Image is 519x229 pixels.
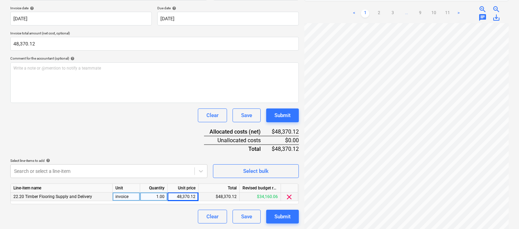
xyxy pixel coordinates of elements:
[11,184,113,192] div: Line-item name
[240,184,281,192] div: Revised budget remaining
[241,212,252,221] div: Save
[272,145,299,153] div: $48,370.12
[198,210,227,223] button: Clear
[266,108,299,122] button: Submit
[478,13,487,22] span: chat
[388,9,397,18] a: Page 3
[213,164,299,178] button: Select bulk
[233,210,261,223] button: Save
[361,9,369,18] a: Page 1 is your current page
[350,9,358,18] a: Previous page
[204,136,272,145] div: Unallocated costs
[285,193,294,201] span: clear
[10,158,207,163] div: Select line-items to add
[69,56,75,61] span: help
[198,108,227,122] button: Clear
[241,111,252,120] div: Save
[274,111,291,120] div: Submit
[233,108,261,122] button: Save
[492,13,500,22] span: save_alt
[266,210,299,223] button: Submit
[375,9,383,18] a: Page 2
[199,192,240,201] div: $48,370.12
[274,212,291,221] div: Submit
[454,9,463,18] a: Next page
[243,167,269,176] div: Select bulk
[170,192,195,201] div: 48,370.12
[272,136,299,145] div: $0.00
[10,56,299,61] div: Comment for the accountant (optional)
[168,184,199,192] div: Unit price
[416,9,424,18] a: Page 9
[206,111,218,120] div: Clear
[10,6,152,10] div: Invoice date
[143,192,165,201] div: 1.00
[13,194,92,199] span: 22.20 Timber Flooring Supply and Delivery
[478,5,487,13] span: zoom_in
[199,184,240,192] div: Total
[204,145,272,153] div: Total
[10,37,299,51] input: Invoice total amount (net cost, optional)
[171,6,176,10] span: help
[206,212,218,221] div: Clear
[10,31,299,37] p: Invoice total amount (net cost, optional)
[157,12,299,25] input: Due date not specified
[204,128,272,136] div: Allocated costs (net)
[492,5,500,13] span: zoom_out
[272,128,299,136] div: $48,370.12
[240,192,281,201] div: $34,160.06
[10,12,152,25] input: Invoice date not specified
[430,9,438,18] a: Page 10
[157,6,299,10] div: Due date
[140,184,168,192] div: Quantity
[29,6,34,10] span: help
[485,196,519,229] iframe: Chat Widget
[113,192,140,201] div: invoice
[443,9,452,18] a: Page 11
[113,184,140,192] div: Unit
[45,158,50,163] span: help
[402,9,410,18] a: ...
